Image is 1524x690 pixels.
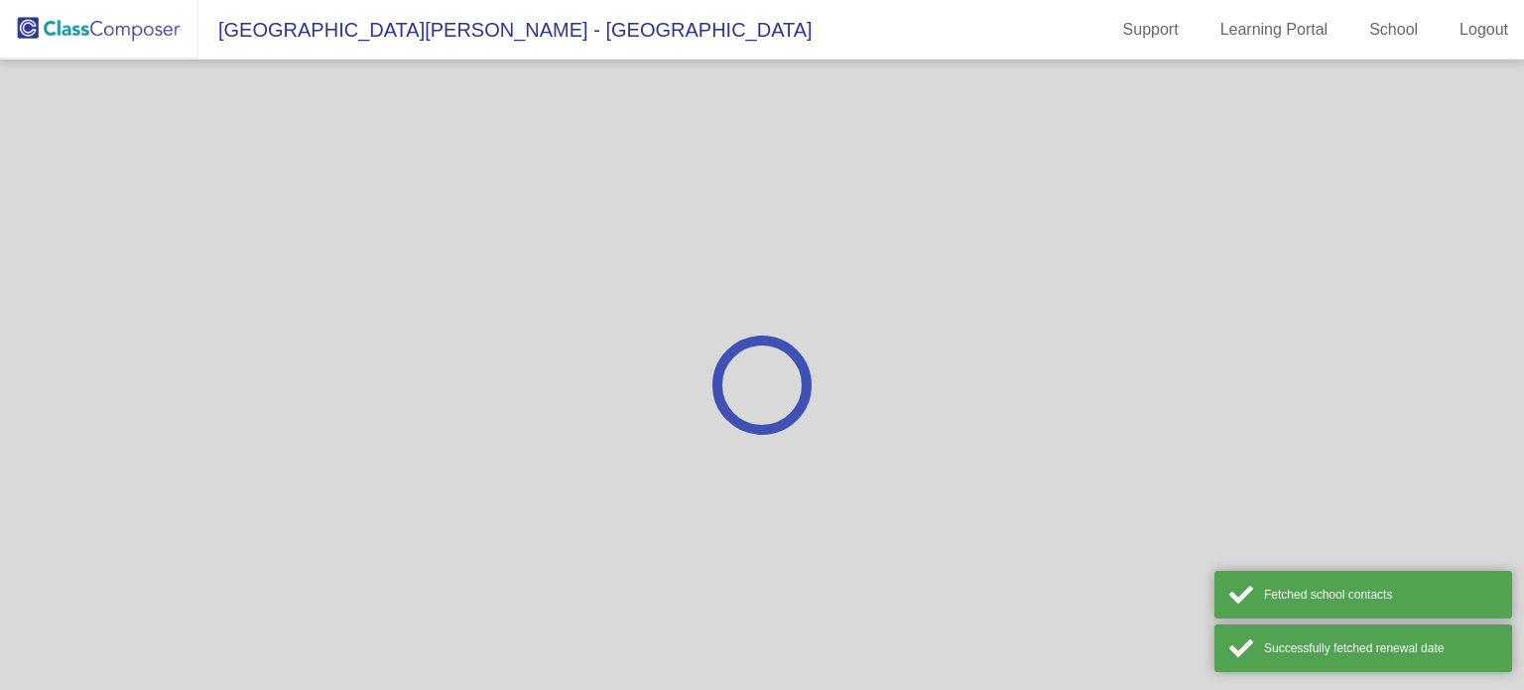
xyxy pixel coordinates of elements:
a: School [1353,14,1434,46]
div: Fetched school contacts [1264,586,1497,604]
a: Learning Portal [1205,14,1344,46]
div: Successfully fetched renewal date [1264,639,1497,657]
a: Support [1107,14,1195,46]
span: [GEOGRAPHIC_DATA][PERSON_NAME] - [GEOGRAPHIC_DATA] [198,14,813,46]
a: Logout [1444,14,1524,46]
